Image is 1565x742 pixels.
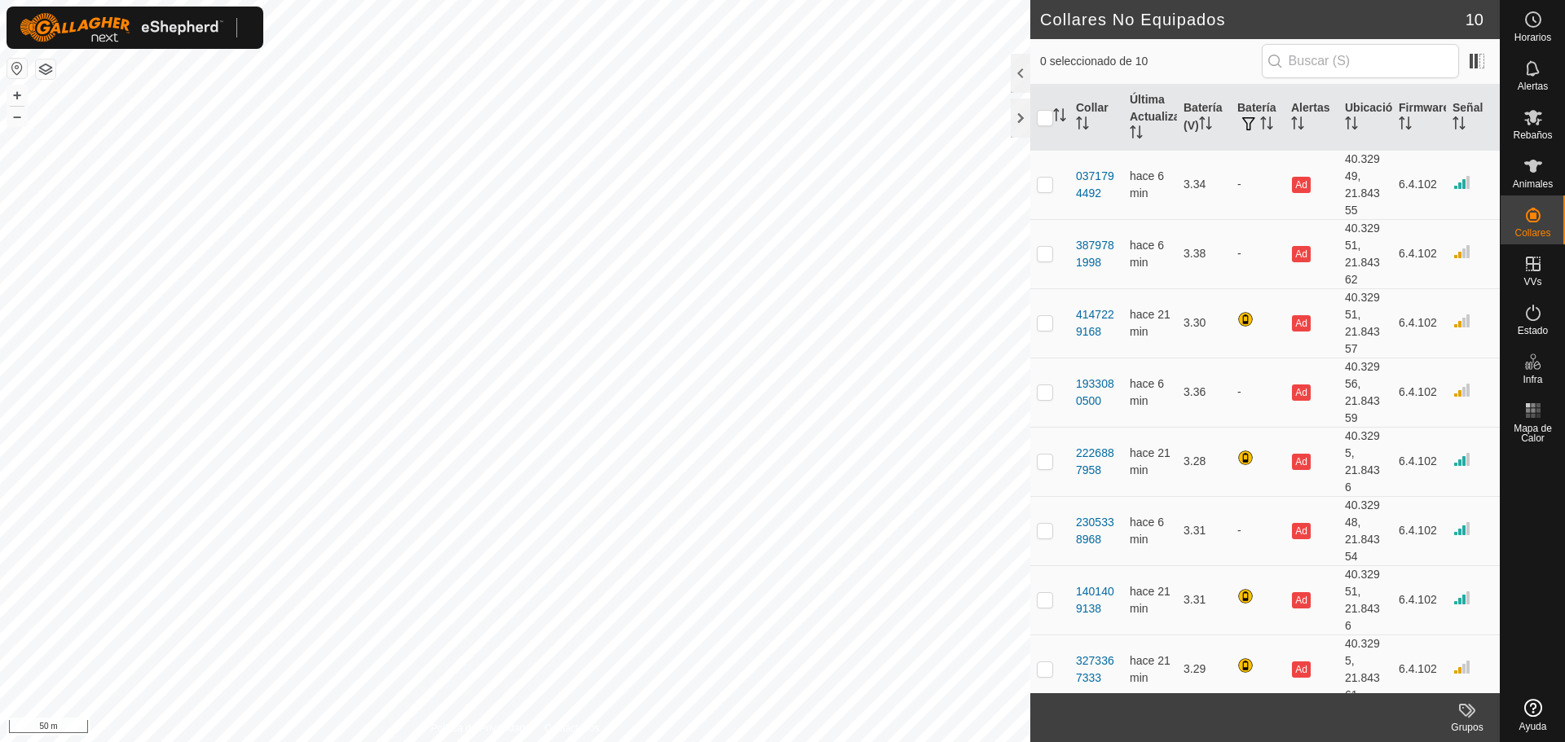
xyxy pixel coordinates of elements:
a: Contáctenos [544,721,599,735]
span: Rebaños [1513,130,1552,140]
td: 6.4.102 [1392,288,1446,358]
span: Estado [1518,326,1548,336]
div: 3273367333 [1076,652,1117,687]
button: Ad [1292,523,1310,539]
span: 13 oct 2025, 12:07 [1130,446,1170,476]
td: 40.32949, 21.84355 [1338,150,1392,219]
button: Ad [1292,246,1310,262]
button: + [7,86,27,105]
span: 13 oct 2025, 12:07 [1130,308,1170,338]
span: 13 oct 2025, 12:22 [1130,377,1164,407]
p-sorticon: Activar para ordenar [1291,119,1304,132]
td: - [1231,496,1285,565]
div: 0371794492 [1076,168,1117,202]
p-sorticon: Activar para ordenar [1130,128,1143,141]
a: Política de Privacidad [431,721,525,735]
p-sorticon: Activar para ordenar [1399,119,1412,132]
td: 6.4.102 [1392,358,1446,427]
span: Alertas [1518,81,1548,91]
button: – [7,107,27,126]
span: 10 [1466,7,1483,32]
td: 3.31 [1177,565,1231,634]
div: Grupos [1435,720,1500,735]
div: 4147229168 [1076,306,1117,340]
span: Collares [1514,228,1550,238]
td: 40.3295, 21.84361 [1338,634,1392,704]
img: Intensidad de Señal [1453,519,1472,538]
span: 13 oct 2025, 12:22 [1130,516,1164,546]
p-sorticon: Activar para ordenar [1453,119,1466,132]
input: Buscar (S) [1262,44,1459,78]
th: Última Actualización [1123,85,1177,151]
td: 40.32951, 21.84362 [1338,219,1392,288]
span: Animales [1513,179,1553,189]
h2: Collares No Equipados [1040,10,1466,29]
span: 0 seleccionado de 10 [1040,53,1262,70]
img: Intensidad de Señal [1453,588,1472,608]
div: 1933080500 [1076,375,1117,410]
td: 3.31 [1177,496,1231,565]
th: Señal [1446,85,1500,151]
p-sorticon: Activar para ordenar [1345,119,1358,132]
p-sorticon: Activar para ordenar [1199,119,1212,132]
td: 40.32948, 21.84354 [1338,496,1392,565]
span: Infra [1523,375,1542,384]
th: Ubicación [1338,85,1392,151]
button: Ad [1292,592,1310,608]
th: Collar [1069,85,1123,151]
span: Mapa de Calor [1505,424,1561,443]
td: 3.29 [1177,634,1231,704]
td: 6.4.102 [1392,496,1446,565]
td: 3.34 [1177,150,1231,219]
span: Ayuda [1519,722,1547,731]
td: 40.32956, 21.84359 [1338,358,1392,427]
img: Intensidad de Señal [1453,311,1472,331]
button: Restablecer Mapa [7,59,27,78]
img: Intensidad de Señal [1453,657,1472,677]
td: - [1231,219,1285,288]
td: 40.32951, 21.8436 [1338,565,1392,634]
td: - [1231,150,1285,219]
a: Ayuda [1501,692,1565,738]
div: 1401409138 [1076,583,1117,617]
button: Ad [1292,661,1310,678]
td: 6.4.102 [1392,219,1446,288]
img: Intensidad de Señal [1453,450,1472,469]
th: Batería [1231,85,1285,151]
span: 13 oct 2025, 12:22 [1130,169,1164,200]
span: 13 oct 2025, 12:07 [1130,654,1170,684]
button: Ad [1292,315,1310,331]
td: 3.36 [1177,358,1231,427]
td: 40.3295, 21.8436 [1338,427,1392,496]
button: Ad [1292,177,1310,193]
td: 6.4.102 [1392,150,1446,219]
span: VVs [1523,277,1541,287]
td: 6.4.102 [1392,565,1446,634]
button: Ad [1292,454,1310,470]
span: 13 oct 2025, 12:22 [1130,239,1164,269]
img: Logo Gallagher [20,13,223,42]
td: 6.4.102 [1392,634,1446,704]
th: Alertas [1285,85,1338,151]
div: 2226887958 [1076,445,1117,479]
td: - [1231,358,1285,427]
div: 2305338968 [1076,514,1117,548]
button: Capas del Mapa [36,59,55,79]
p-sorticon: Activar para ordenar [1260,119,1273,132]
th: Batería (V) [1177,85,1231,151]
img: Intensidad de Señal [1453,242,1472,261]
p-sorticon: Activar para ordenar [1053,111,1066,124]
img: Intensidad de Señal [1453,173,1472,192]
td: 3.28 [1177,427,1231,496]
span: Horarios [1514,33,1551,42]
td: 3.38 [1177,219,1231,288]
td: 3.30 [1177,288,1231,358]
td: 6.4.102 [1392,427,1446,496]
p-sorticon: Activar para ordenar [1076,119,1089,132]
img: Intensidad de Señal [1453,380,1472,400]
td: 40.32951, 21.84357 [1338,288,1392,358]
span: 13 oct 2025, 12:07 [1130,585,1170,615]
th: Firmware [1392,85,1446,151]
div: 3879781998 [1076,237,1117,271]
button: Ad [1292,384,1310,401]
